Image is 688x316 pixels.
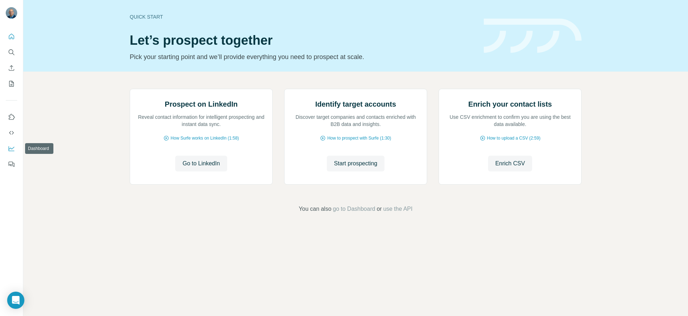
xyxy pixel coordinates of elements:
span: How to upload a CSV (2:59) [487,135,540,141]
h2: Enrich your contact lists [468,99,552,109]
p: Discover target companies and contacts enriched with B2B data and insights. [292,113,420,128]
span: or [377,205,382,213]
h1: Let’s prospect together [130,33,475,48]
button: Use Surfe on LinkedIn [6,111,17,123]
span: You can also [299,205,331,213]
img: banner [484,19,582,53]
h2: Prospect on LinkedIn [165,99,238,109]
span: How to prospect with Surfe (1:30) [327,135,391,141]
div: Open Intercom Messenger [7,292,24,309]
img: Avatar [6,7,17,19]
button: Enrich CSV [488,156,532,171]
button: Enrich CSV [6,62,17,74]
button: My lists [6,77,17,90]
button: go to Dashboard [333,205,375,213]
button: Start prospecting [327,156,384,171]
span: Enrich CSV [495,159,525,168]
button: Feedback [6,158,17,171]
span: Start prospecting [334,159,377,168]
p: Pick your starting point and we’ll provide everything you need to prospect at scale. [130,52,475,62]
div: Quick start [130,13,475,20]
span: Go to LinkedIn [182,159,220,168]
p: Use CSV enrichment to confirm you are using the best data available. [446,113,574,128]
button: Search [6,46,17,59]
button: Quick start [6,30,17,43]
button: Go to LinkedIn [175,156,227,171]
span: How Surfe works on LinkedIn (1:58) [171,135,239,141]
button: use the API [383,205,412,213]
button: Use Surfe API [6,126,17,139]
button: Dashboard [6,142,17,155]
h2: Identify target accounts [315,99,396,109]
p: Reveal contact information for intelligent prospecting and instant data sync. [137,113,265,128]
